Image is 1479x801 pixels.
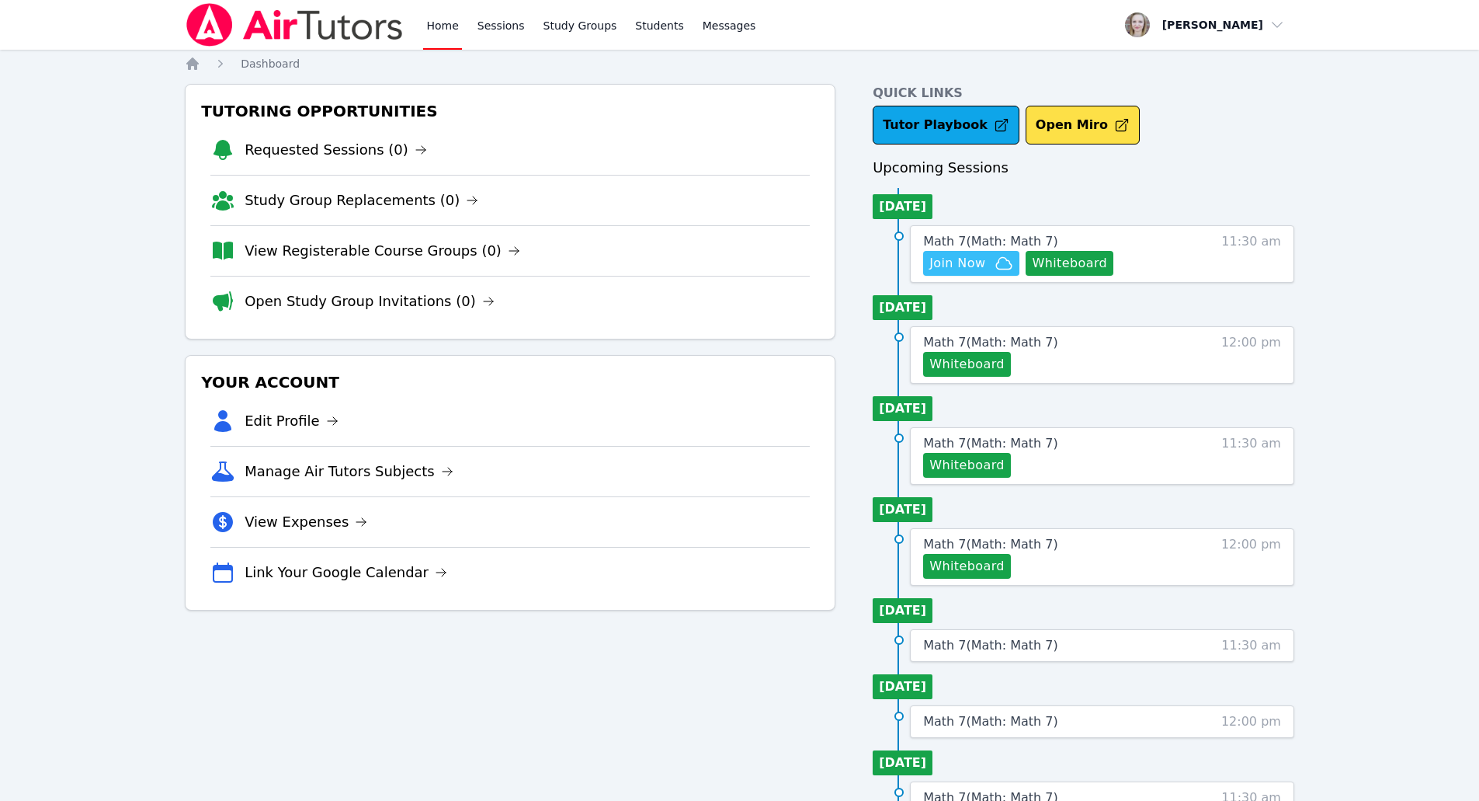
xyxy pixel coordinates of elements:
span: Messages [703,18,756,33]
a: Math 7(Math: Math 7) [923,535,1058,554]
span: 12:00 pm [1221,535,1281,579]
span: Math 7 ( Math: Math 7 ) [923,335,1058,350]
span: Math 7 ( Math: Math 7 ) [923,714,1058,729]
nav: Breadcrumb [185,56,1294,71]
a: Open Study Group Invitations (0) [245,291,495,312]
span: 12:00 pm [1221,712,1281,731]
li: [DATE] [873,396,932,421]
span: Math 7 ( Math: Math 7 ) [923,436,1058,451]
span: Math 7 ( Math: Math 7 ) [923,537,1058,552]
button: Whiteboard [1026,251,1113,276]
a: Math 7(Math: Math 7) [923,232,1058,251]
li: [DATE] [873,674,932,699]
h3: Your Account [198,368,822,396]
a: Edit Profile [245,410,339,432]
h4: Quick Links [873,84,1294,103]
button: Whiteboard [923,554,1011,579]
h3: Upcoming Sessions [873,157,1294,179]
a: Link Your Google Calendar [245,562,447,583]
a: Study Group Replacements (0) [245,190,478,211]
a: Manage Air Tutors Subjects [245,461,453,482]
span: Math 7 ( Math: Math 7 ) [923,234,1058,249]
a: Dashboard [241,56,300,71]
button: Whiteboard [923,453,1011,478]
span: Join Now [929,254,985,273]
a: View Expenses [245,511,367,533]
span: Math 7 ( Math: Math 7 ) [923,638,1058,653]
h3: Tutoring Opportunities [198,97,822,125]
span: Dashboard [241,57,300,70]
button: Whiteboard [923,352,1011,377]
a: Math 7(Math: Math 7) [923,636,1058,655]
span: 12:00 pm [1221,333,1281,377]
li: [DATE] [873,497,932,522]
span: 11:30 am [1221,434,1281,478]
li: [DATE] [873,751,932,775]
li: [DATE] [873,598,932,623]
span: 11:30 am [1221,232,1281,276]
span: 11:30 am [1221,636,1281,655]
a: Math 7(Math: Math 7) [923,434,1058,453]
a: Math 7(Math: Math 7) [923,333,1058,352]
button: Open Miro [1026,106,1140,145]
a: Math 7(Math: Math 7) [923,712,1058,731]
a: Requested Sessions (0) [245,139,427,161]
a: View Registerable Course Groups (0) [245,240,520,262]
a: Tutor Playbook [873,106,1019,145]
li: [DATE] [873,295,932,320]
button: Join Now [923,251,1019,276]
li: [DATE] [873,194,932,219]
img: Air Tutors [185,3,404,47]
